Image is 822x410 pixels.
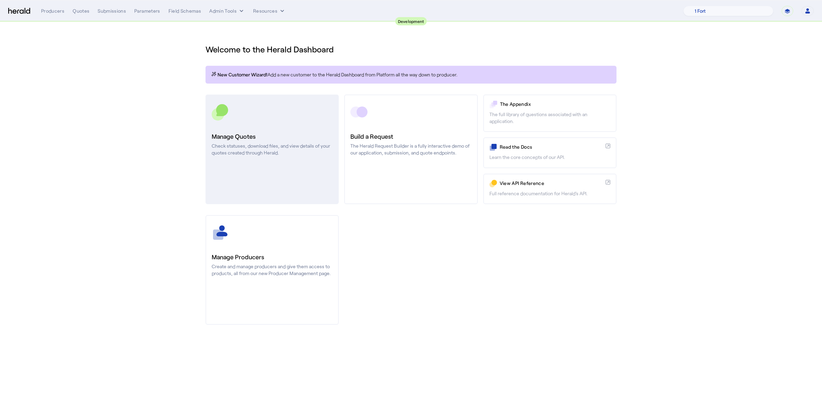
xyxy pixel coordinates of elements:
a: Read the DocsLearn the core concepts of our API. [483,137,616,168]
a: Build a RequestThe Herald Request Builder is a fully interactive demo of our application, submiss... [344,95,477,204]
div: Development [395,17,427,25]
div: Submissions [98,8,126,14]
p: The full library of questions associated with an application. [489,111,610,125]
p: Add a new customer to the Herald Dashboard from Platform all the way down to producer. [211,71,611,78]
h3: Manage Quotes [212,132,333,141]
a: The AppendixThe full library of questions associated with an application. [483,95,616,132]
p: Full reference documentation for Herald's API. [489,190,610,197]
p: Read the Docs [500,144,603,150]
button: internal dropdown menu [209,8,245,14]
p: View API Reference [500,180,603,187]
a: Manage ProducersCreate and manage producers and give them access to products, all from our new Pr... [206,215,339,325]
div: Parameters [134,8,160,14]
h1: Welcome to the Herald Dashboard [206,44,616,55]
a: View API ReferenceFull reference documentation for Herald's API. [483,174,616,204]
p: Create and manage producers and give them access to products, all from our new Producer Managemen... [212,263,333,277]
img: Herald Logo [8,8,30,14]
div: Field Schemas [169,8,201,14]
a: Manage QuotesCheck statuses, download files, and view details of your quotes created through Herald. [206,95,339,204]
h3: Manage Producers [212,252,333,262]
span: New Customer Wizard! [217,71,267,78]
h3: Build a Request [350,132,471,141]
div: Producers [41,8,64,14]
button: Resources dropdown menu [253,8,286,14]
p: The Appendix [500,101,610,108]
p: The Herald Request Builder is a fully interactive demo of our application, submission, and quote ... [350,142,471,156]
p: Check statuses, download files, and view details of your quotes created through Herald. [212,142,333,156]
div: Quotes [73,8,89,14]
p: Learn the core concepts of our API. [489,154,610,161]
